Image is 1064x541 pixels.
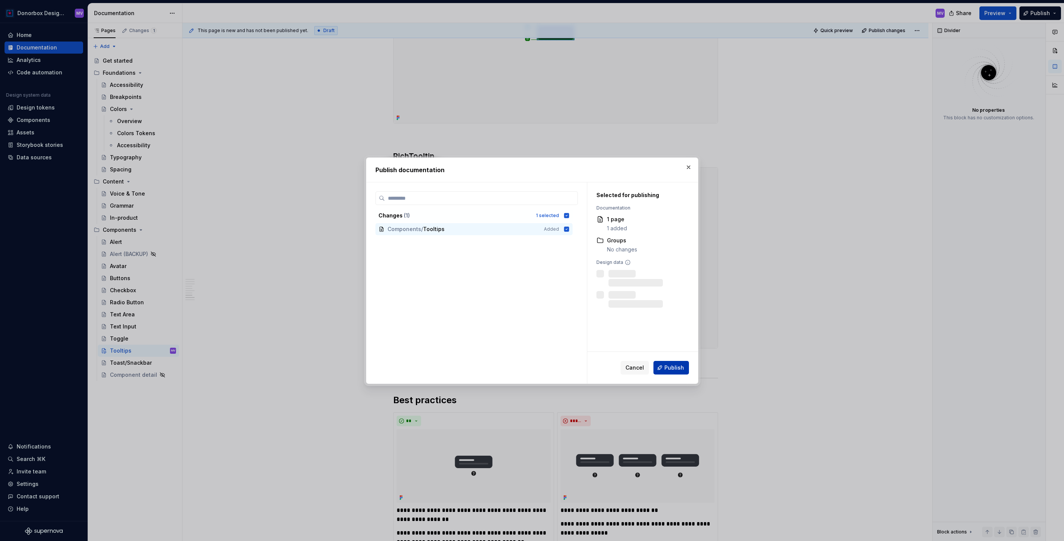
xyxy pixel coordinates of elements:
[607,246,637,253] div: No changes
[536,213,559,219] div: 1 selected
[423,225,445,233] span: Tooltips
[421,225,423,233] span: /
[625,364,644,371] span: Cancel
[596,191,685,199] div: Selected for publishing
[388,225,421,233] span: Components
[664,364,684,371] span: Publish
[607,216,627,223] div: 1 page
[404,212,410,219] span: ( 1 )
[378,212,531,219] div: Changes
[607,225,627,232] div: 1 added
[653,361,689,375] button: Publish
[607,237,637,244] div: Groups
[621,361,649,375] button: Cancel
[544,226,559,232] span: Added
[375,165,689,174] h2: Publish documentation
[596,205,685,211] div: Documentation
[596,259,685,265] div: Design data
